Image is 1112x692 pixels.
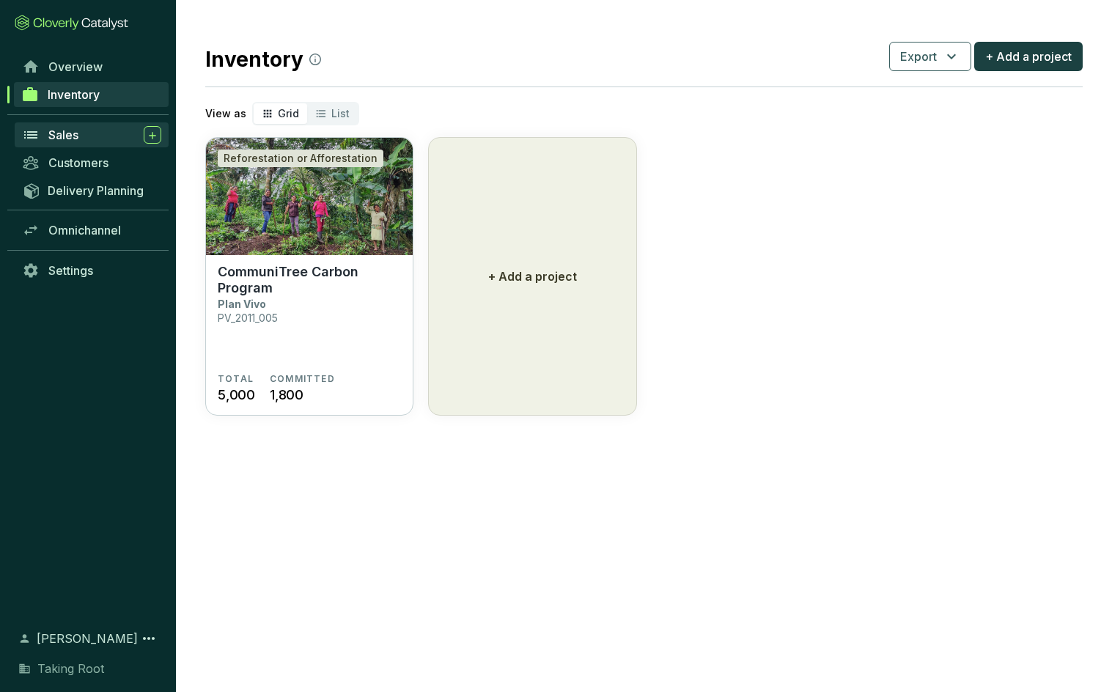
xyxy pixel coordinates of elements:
button: + Add a project [428,137,636,416]
span: 1,800 [270,385,303,405]
p: PV_2011_005 [218,312,278,324]
span: COMMITTED [270,373,335,385]
a: Overview [15,54,169,79]
span: Inventory [48,87,100,102]
p: CommuniTree Carbon Program [218,264,401,296]
a: CommuniTree Carbon ProgramReforestation or AfforestationCommuniTree Carbon ProgramPlan VivoPV_201... [205,137,413,416]
span: 5,000 [218,385,255,405]
button: + Add a project [974,42,1083,71]
div: segmented control [252,102,359,125]
span: + Add a project [985,48,1072,65]
span: List [331,107,350,119]
span: Taking Root [37,660,104,677]
span: Export [900,48,937,65]
span: [PERSON_NAME] [37,630,138,647]
a: Sales [15,122,169,147]
span: Grid [278,107,299,119]
p: + Add a project [488,268,577,285]
span: TOTAL [218,373,254,385]
a: Settings [15,258,169,283]
span: Sales [48,128,78,142]
h2: Inventory [205,44,321,75]
p: Plan Vivo [218,298,266,310]
img: CommuniTree Carbon Program [206,138,413,255]
span: Overview [48,59,103,74]
div: Reforestation or Afforestation [218,150,383,167]
p: View as [205,106,246,121]
a: Omnichannel [15,218,169,243]
a: Customers [15,150,169,175]
span: Customers [48,155,108,170]
a: Delivery Planning [15,178,169,202]
span: Omnichannel [48,223,121,238]
a: Inventory [14,82,169,107]
span: Delivery Planning [48,183,144,198]
span: Settings [48,263,93,278]
button: Export [889,42,971,71]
